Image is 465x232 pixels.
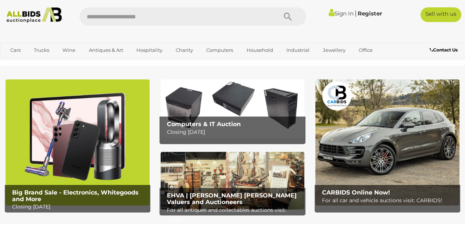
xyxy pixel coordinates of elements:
[329,10,354,17] a: Sign In
[167,192,297,206] b: EHVA | [PERSON_NAME] [PERSON_NAME] Valuers and Auctioneers
[282,44,314,56] a: Industrial
[355,9,357,17] span: |
[29,44,54,56] a: Trucks
[201,44,238,56] a: Computers
[318,44,350,56] a: Jewellery
[171,44,198,56] a: Charity
[3,7,65,23] img: Allbids.com.au
[430,46,459,54] a: Contact Us
[322,189,390,196] b: CARBIDS Online Now!
[6,56,30,68] a: Sports
[269,7,306,26] button: Search
[161,152,305,210] img: EHVA | Evans Hastings Valuers and Auctioneers
[167,206,301,224] p: For all antiques and collectables auctions visit: EHVA
[6,79,150,206] a: Big Brand Sale - Electronics, Whitegoods and More Big Brand Sale - Electronics, Whitegoods and Mo...
[12,189,139,203] b: Big Brand Sale - Electronics, Whitegoods and More
[132,44,167,56] a: Hospitality
[421,7,461,22] a: Sell with us
[161,152,305,210] a: EHVA | Evans Hastings Valuers and Auctioneers EHVA | [PERSON_NAME] [PERSON_NAME] Valuers and Auct...
[167,121,241,128] b: Computers & IT Auction
[358,10,382,17] a: Register
[161,79,305,137] img: Computers & IT Auction
[322,196,457,205] p: For all car and vehicle auctions visit: CARBIDS!
[34,56,96,68] a: [GEOGRAPHIC_DATA]
[315,79,459,206] a: CARBIDS Online Now! CARBIDS Online Now! For all car and vehicle auctions visit: CARBIDS!
[161,79,305,137] a: Computers & IT Auction Computers & IT Auction Closing [DATE]
[354,44,378,56] a: Office
[430,47,458,53] b: Contact Us
[58,44,80,56] a: Wine
[84,44,128,56] a: Antiques & Art
[6,44,25,56] a: Cars
[6,79,150,206] img: Big Brand Sale - Electronics, Whitegoods and More
[12,202,147,211] p: Closing [DATE]
[242,44,278,56] a: Household
[315,79,459,206] img: CARBIDS Online Now!
[167,128,301,137] p: Closing [DATE]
